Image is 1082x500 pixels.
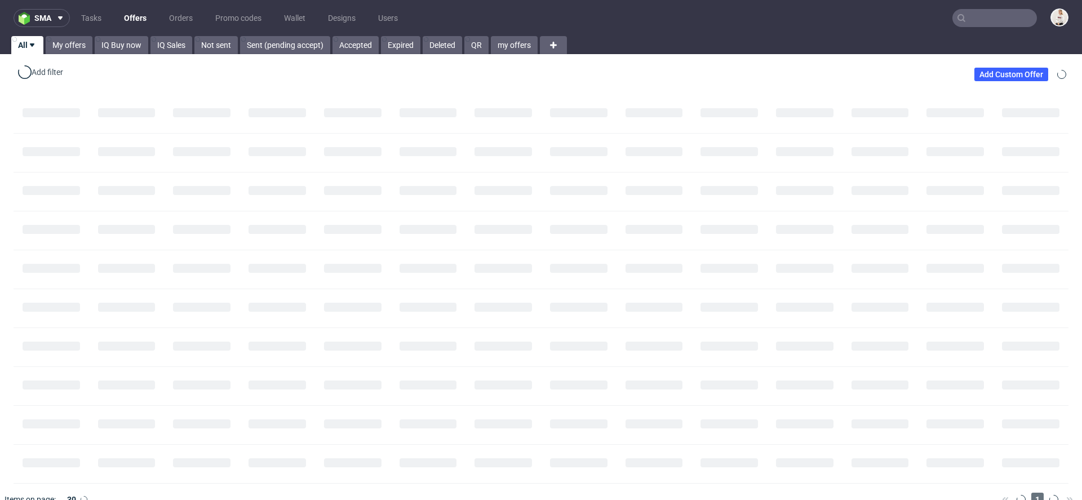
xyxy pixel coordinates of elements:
[117,9,153,27] a: Offers
[332,36,379,54] a: Accepted
[240,36,330,54] a: Sent (pending accept)
[371,9,405,27] a: Users
[194,36,238,54] a: Not sent
[74,9,108,27] a: Tasks
[209,9,268,27] a: Promo codes
[11,36,43,54] a: All
[491,36,538,54] a: my offers
[162,9,199,27] a: Orders
[46,36,92,54] a: My offers
[16,63,65,81] div: Add filter
[277,9,312,27] a: Wallet
[381,36,420,54] a: Expired
[321,9,362,27] a: Designs
[974,68,1048,81] a: Add Custom Offer
[423,36,462,54] a: Deleted
[464,36,489,54] a: QR
[34,14,51,22] span: sma
[19,12,34,25] img: logo
[1052,10,1067,25] img: Mari Fok
[14,9,70,27] button: sma
[150,36,192,54] a: IQ Sales
[95,36,148,54] a: IQ Buy now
